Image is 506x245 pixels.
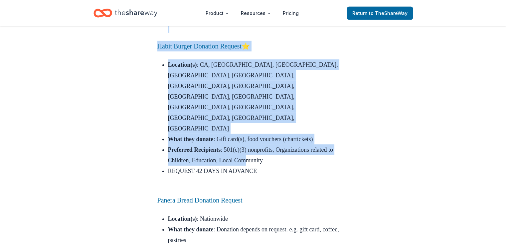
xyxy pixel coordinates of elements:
[168,226,214,233] strong: What they donate
[168,166,349,187] li: REQUEST 42 DAYS IN ADVANCE
[352,9,408,17] span: Return
[168,134,349,144] li: : Gift card(s), food vouchers (chartickets)
[168,215,197,222] strong: Location(s)
[168,146,221,153] strong: Preferred Recipients
[168,61,197,68] strong: Location(s)
[369,10,408,16] span: to TheShareWay
[200,5,304,21] nav: Main
[168,59,349,134] li: : ​​CA, [GEOGRAPHIC_DATA], [GEOGRAPHIC_DATA], [GEOGRAPHIC_DATA], [GEOGRAPHIC_DATA], [GEOGRAPHIC_D...
[157,42,242,50] a: Habit Burger Donation Request
[168,213,349,224] li: : ​​Nationwide
[200,7,234,20] button: Product
[157,197,243,204] a: Panera Bread Donation Request
[168,136,214,142] strong: What they donate
[236,7,276,20] button: Resources
[157,41,349,51] h3: ⭐
[168,144,349,166] li: : 501(c)(3) nonprofits, Organizations related to Children, Education, Local Community
[93,5,157,21] a: Home
[347,7,413,20] a: Returnto TheShareWay
[277,7,304,20] a: Pricing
